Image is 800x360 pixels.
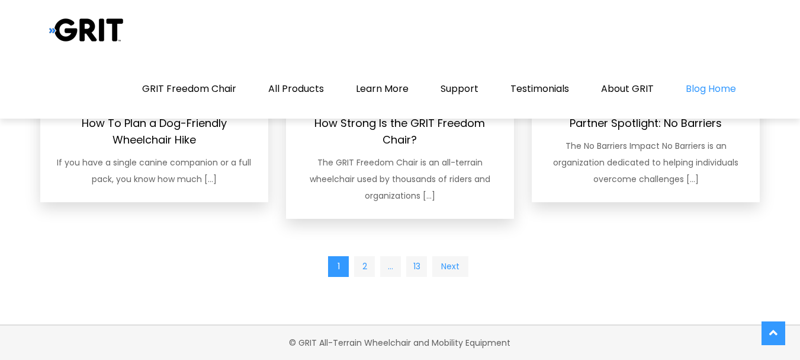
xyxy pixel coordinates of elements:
a: GRIT Freedom Chair [127,59,251,119]
a: Learn More [341,59,423,119]
p: The No Barriers Impact No Barriers is an organization dedicated to helping individuals overcome c... [547,138,745,187]
a: 2 [354,256,375,277]
span: © GRIT All-Terrain Wheelchair and Mobility Equipment [49,334,751,351]
a: About GRIT [586,59,669,119]
a: All Products [253,59,339,119]
a: Partner Spotlight: No Barriers [570,116,722,130]
a: Testimonials [496,59,584,119]
a: Support [426,59,493,119]
nav: Primary Menu [127,59,751,119]
a: Next [432,256,468,277]
img: Grit Blog [49,18,123,42]
nav: Posts [40,256,760,277]
p: The GRIT Freedom Chair is an all-terrain wheelchair used by thousands of riders and organizations... [301,154,499,204]
span: … [380,256,401,277]
p: If you have a single canine companion or a full pack, you know how much […] [55,154,253,187]
a: Blog Home [671,59,751,119]
a: 13 [406,256,427,277]
span: 1 [328,256,349,277]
